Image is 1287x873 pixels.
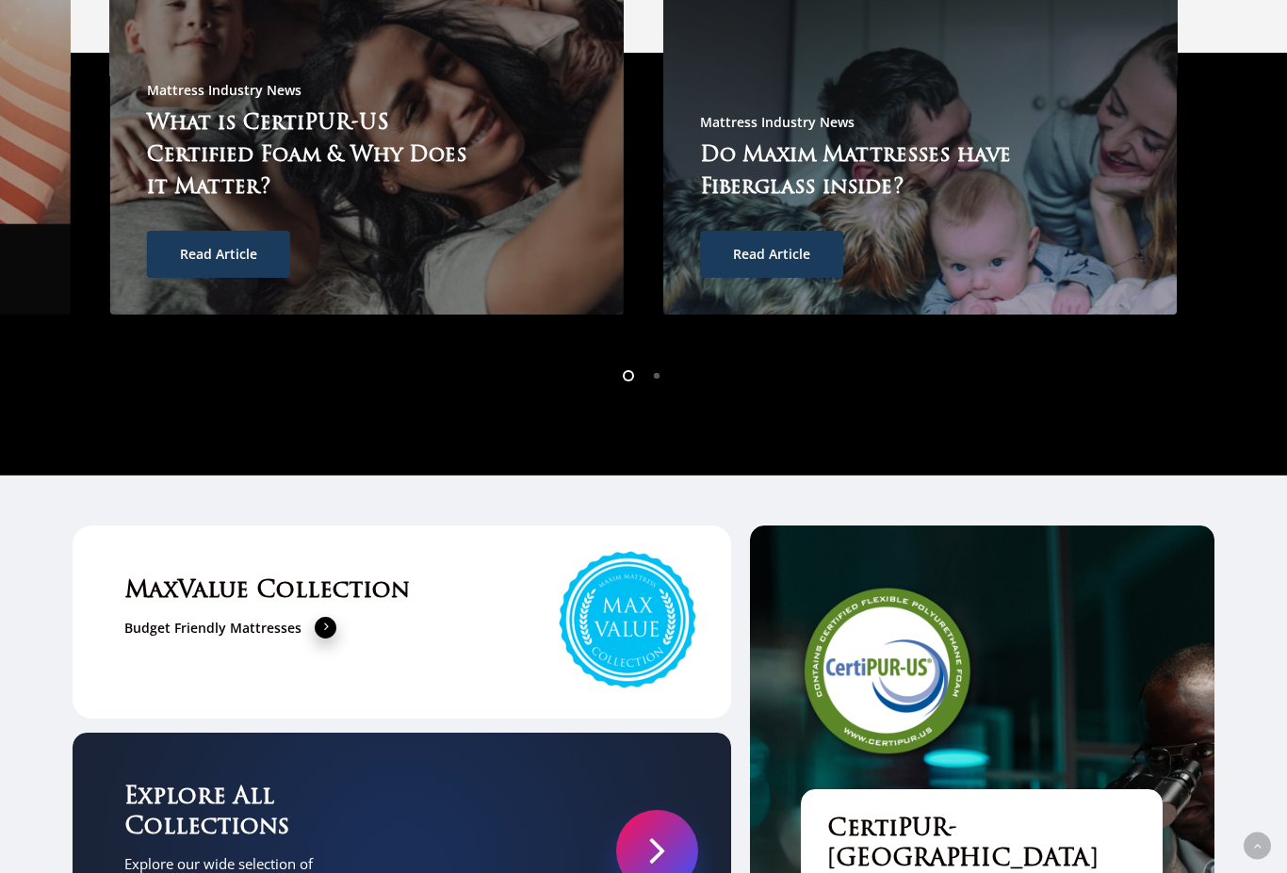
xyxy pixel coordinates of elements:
[733,245,810,264] span: Read Article
[124,577,679,607] h3: MaxValue Collection
[643,361,672,389] li: Page dot 2
[124,617,337,639] a: Budget Friendly Mattresses
[700,145,1011,199] a: Do Maxim Mattresses have Fiberglass inside?
[124,784,336,844] h3: Explore All Collections
[615,361,643,389] li: Page dot 1
[147,231,290,278] a: Read Article
[147,81,301,99] a: Mattress Industry News
[700,113,855,131] a: Mattress Industry News
[147,113,467,199] a: What is CertiPUR-US Certified Foam & Why Does it Matter?
[700,231,843,278] a: Read Article
[180,245,257,264] span: Read Article
[1244,833,1271,860] a: Back to top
